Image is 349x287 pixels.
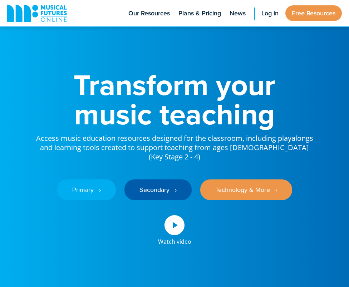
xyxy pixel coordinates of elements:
h1: Transform your music teaching [35,70,314,129]
span: News [230,9,246,18]
span: Our Resources [128,9,170,18]
span: Log in [261,9,279,18]
a: Secondary ‎‏‏‎ ‎ › [124,179,192,200]
div: Watch video [158,235,191,244]
a: Primary ‎‏‏‎ ‎ › [57,179,116,200]
p: Access music education resources designed for the classroom, including playalongs and learning to... [35,129,314,162]
span: Plans & Pricing [178,9,221,18]
a: Free Resources [285,5,342,21]
a: Technology & More ‎‏‏‎ ‎ › [200,179,292,200]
